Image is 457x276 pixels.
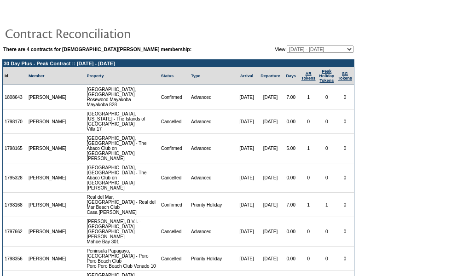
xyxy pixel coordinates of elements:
td: [DATE] [258,193,283,217]
td: [DATE] [258,109,283,134]
td: Advanced [189,85,235,109]
td: 1 [300,134,318,163]
td: 1 [300,193,318,217]
td: [DATE] [235,163,258,193]
td: [PERSON_NAME] [27,85,69,109]
td: Confirmed [159,85,189,109]
a: Peak HolidayTokens [319,69,335,83]
td: Confirmed [159,193,189,217]
td: [DATE] [235,193,258,217]
td: [PERSON_NAME] [27,163,69,193]
td: 7.00 [283,85,300,109]
td: [DATE] [258,163,283,193]
td: View: [250,46,353,53]
td: 0 [318,163,336,193]
td: Advanced [189,109,235,134]
td: [DATE] [235,85,258,109]
td: 5.00 [283,134,300,163]
td: 1797662 [3,217,27,247]
td: Id [3,67,27,85]
td: 0 [300,247,318,271]
td: Cancelled [159,217,189,247]
a: Status [161,74,174,78]
td: 0 [318,134,336,163]
td: 30 Day Plus - Peak Contract :: [DATE] - [DATE] [3,60,354,67]
td: 1808643 [3,85,27,109]
td: [PERSON_NAME] [27,247,69,271]
td: 0.00 [283,217,300,247]
td: [PERSON_NAME] [27,193,69,217]
td: 0 [300,109,318,134]
td: [PERSON_NAME], B.V.I. - [GEOGRAPHIC_DATA] [GEOGRAPHIC_DATA][PERSON_NAME] Mahoe Bay 301 [85,217,159,247]
td: Cancelled [159,109,189,134]
td: Priority Holiday [189,247,235,271]
img: pgTtlContractReconciliation.gif [5,24,189,42]
td: [PERSON_NAME] [27,134,69,163]
td: [GEOGRAPHIC_DATA], [GEOGRAPHIC_DATA] - Rosewood Mayakoba Mayakoba 828 [85,85,159,109]
td: 0 [336,163,354,193]
td: 1798165 [3,134,27,163]
td: [PERSON_NAME] [27,217,69,247]
td: 0 [300,163,318,193]
td: Cancelled [159,247,189,271]
td: [DATE] [258,134,283,163]
td: 1 [300,85,318,109]
td: [GEOGRAPHIC_DATA], [GEOGRAPHIC_DATA] - The Abaco Club on [GEOGRAPHIC_DATA] [PERSON_NAME] [85,163,159,193]
a: ARTokens [301,71,316,80]
td: Cancelled [159,163,189,193]
td: 1798168 [3,193,27,217]
a: Type [191,74,200,78]
td: 1798356 [3,247,27,271]
td: Peninsula Papagayo, [GEOGRAPHIC_DATA] - Poro Poro Beach Club Poro Poro Beach Club Venado 10 [85,247,159,271]
a: SGTokens [338,71,352,80]
td: 0 [336,217,354,247]
td: [DATE] [258,85,283,109]
td: 0.00 [283,109,300,134]
td: 0 [300,217,318,247]
a: Days [286,74,296,78]
a: Arrival [240,74,254,78]
td: [GEOGRAPHIC_DATA], [US_STATE] - The Islands of [GEOGRAPHIC_DATA] Villa 17 [85,109,159,134]
td: [DATE] [235,247,258,271]
td: 1795328 [3,163,27,193]
td: Real del Mar, [GEOGRAPHIC_DATA] - Real del Mar Beach Club Casa [PERSON_NAME] [85,193,159,217]
td: [DATE] [235,109,258,134]
td: 0.00 [283,163,300,193]
td: 0 [336,193,354,217]
td: 0 [318,109,336,134]
td: [DATE] [235,217,258,247]
td: 0 [336,134,354,163]
td: [DATE] [258,247,283,271]
td: Priority Holiday [189,193,235,217]
a: Property [87,74,104,78]
td: 0 [336,109,354,134]
td: [GEOGRAPHIC_DATA], [GEOGRAPHIC_DATA] - The Abaco Club on [GEOGRAPHIC_DATA] [PERSON_NAME] [85,134,159,163]
td: Confirmed [159,134,189,163]
a: Member [29,74,45,78]
td: 0 [318,85,336,109]
a: Departure [260,74,280,78]
td: 7.00 [283,193,300,217]
b: There are 4 contracts for [DEMOGRAPHIC_DATA][PERSON_NAME] membership: [3,46,191,52]
td: Advanced [189,134,235,163]
td: 1 [318,193,336,217]
td: 0 [318,217,336,247]
td: [DATE] [258,217,283,247]
td: 0 [336,247,354,271]
td: [DATE] [235,134,258,163]
td: [PERSON_NAME] [27,109,69,134]
td: Advanced [189,163,235,193]
td: 0 [336,85,354,109]
td: 0 [318,247,336,271]
td: 1798170 [3,109,27,134]
td: Advanced [189,217,235,247]
td: 0.00 [283,247,300,271]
